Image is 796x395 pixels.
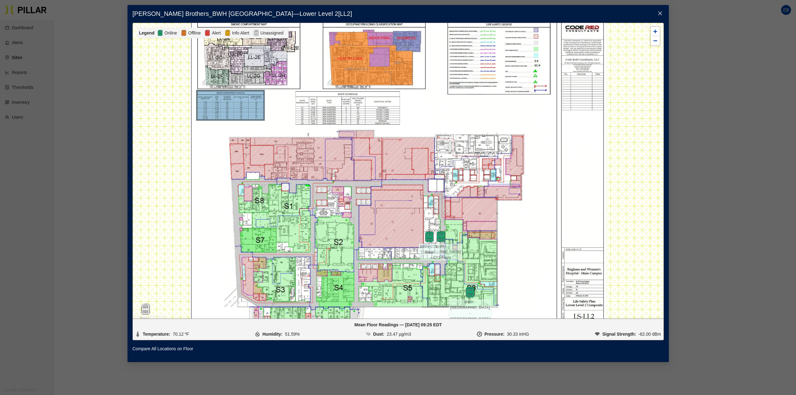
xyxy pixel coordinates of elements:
[187,30,202,36] span: Offline
[231,30,250,36] span: Info Alert
[262,331,283,338] div: Humidity:
[140,304,151,315] img: pod-unassigned.895f376b.svg
[459,287,481,298] div: BWH - [GEOGRAPHIC_DATA] - [GEOGRAPHIC_DATA]
[181,29,187,37] img: Offline
[135,331,189,338] li: 70.12 ºF
[204,29,211,37] img: Alert
[132,10,664,18] h3: [PERSON_NAME] Brothers_BWH [GEOGRAPHIC_DATA] — Lower Level 2 [ LL2 ]
[650,36,659,45] a: Zoom out
[366,332,371,337] img: DUST
[132,345,193,352] a: Compare All Locations on Floor
[484,331,504,338] div: Pressure:
[157,29,163,37] img: Online
[657,11,662,16] span: close
[211,30,222,36] span: Alert
[143,331,170,338] div: Temperature:
[255,331,300,338] li: 51.59%
[430,231,452,242] div: BWH - [GEOGRAPHIC_DATA] - CT3-Front
[135,332,140,337] img: TEMPERATURE
[135,304,156,315] div: BWH - [GEOGRAPHIC_DATA] - CT3
[653,27,657,35] span: +
[373,331,384,338] div: Dust:
[650,27,659,36] a: Zoom in
[419,243,462,261] span: BWH - [GEOGRAPHIC_DATA] - CT3-Front
[259,30,285,36] span: Unassigned
[653,37,657,44] span: −
[477,332,482,337] img: PRESSURE
[253,29,259,37] img: Unassigned
[419,231,440,242] div: BWH-CT3-Rear
[163,30,178,36] span: Online
[651,5,669,22] button: Close
[124,316,166,333] span: BWH - [GEOGRAPHIC_DATA] - CT3
[595,331,661,338] li: -62.00 dBm
[135,321,661,328] div: Mean Floor Readings — [DATE] 09:25 EDT
[477,331,529,338] li: 30.33 inHG
[224,29,231,37] img: Alert
[595,332,600,337] img: SIGNAL_RSSI
[424,231,435,242] img: pod-online.97050380.svg
[255,332,260,337] img: HUMIDITY
[435,231,447,242] img: pod-online.97050380.svg
[419,244,440,255] span: BWH-CT3-Rear
[366,331,411,338] li: 23.47 µg/m3
[448,299,491,322] span: BWH - [GEOGRAPHIC_DATA] - [GEOGRAPHIC_DATA]
[139,30,157,36] div: Legend
[465,287,476,298] img: pod-online.97050380.svg
[602,331,636,338] div: Signal Strength:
